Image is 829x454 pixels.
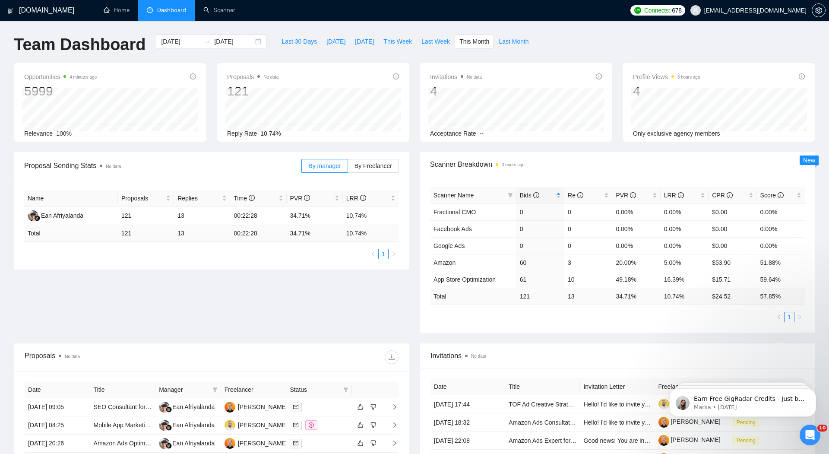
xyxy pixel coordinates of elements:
th: Freelancer [655,378,730,395]
a: [PERSON_NAME] [658,436,721,443]
span: filter [342,383,350,396]
a: EAEan Afriyalanda [159,421,215,428]
span: info-circle [596,73,602,79]
li: 1 [378,249,389,259]
td: Total [430,288,516,305]
button: dislike [368,420,379,430]
span: info-circle [190,73,196,79]
button: download [385,350,399,364]
iframe: Intercom live chat [800,425,820,445]
span: info-circle [727,192,733,198]
li: Next Page [794,312,805,322]
td: 34.71% [287,207,343,225]
a: TOF Ad Creative Strategist – Tier A Only (Cold Traffic, Meta & Google) [509,401,696,408]
a: 1 [785,312,794,322]
td: 5.00% [661,254,709,271]
td: 0 [564,237,612,254]
span: info-circle [577,192,583,198]
span: Invitations [430,72,482,82]
span: No data [106,164,121,169]
span: [DATE] [326,37,345,46]
td: 121 [118,225,174,242]
span: Last 30 Days [282,37,317,46]
td: 61 [516,271,564,288]
td: 10.74% [343,207,399,225]
span: filter [343,387,348,392]
span: Profile Views [633,72,700,82]
td: 0.00% [757,237,805,254]
img: c1ggvvhzv4-VYMujOMOeOswawlCQV-megGMlLrTp1i_1VrHPlFv3hYWkXEs_wf3Eji [658,435,669,446]
td: 20.00% [612,254,660,271]
a: Google Ads [433,242,465,249]
td: 34.71 % [612,288,660,305]
span: Last Week [421,37,450,46]
span: Manager [159,385,209,394]
span: 10 [817,425,827,432]
span: mail [293,441,298,446]
span: Last Month [499,37,528,46]
span: New [803,157,815,164]
time: 3 hours ago [502,162,525,167]
input: Start date [161,37,200,46]
time: 4 minutes ago [70,75,97,79]
td: 10 [564,271,612,288]
th: Manager [155,381,221,398]
td: 0 [516,203,564,220]
span: 678 [672,6,681,15]
span: Bids [520,192,539,199]
span: left [370,251,376,257]
td: 0.00% [612,237,660,254]
a: Mobile App Marketing & Growth Strategist Needed [94,422,229,429]
td: 10.74 % [661,288,709,305]
td: $53.90 [709,254,756,271]
img: EA [159,402,170,413]
span: By manager [308,162,341,169]
span: No data [467,75,482,79]
span: filter [508,193,513,198]
span: user [693,7,699,13]
span: By Freelancer [354,162,392,169]
button: [DATE] [350,35,379,48]
span: info-circle [533,192,539,198]
div: [PERSON_NAME] [238,402,288,412]
td: 00:22:28 [230,225,286,242]
th: Date [430,378,505,395]
img: EA [28,210,38,221]
td: 60 [516,254,564,271]
span: Connects: [644,6,670,15]
button: This Week [379,35,417,48]
span: Scanner Breakdown [430,159,805,170]
span: No data [263,75,278,79]
span: This Week [383,37,412,46]
td: 0.00% [757,203,805,220]
span: swap-right [204,38,211,45]
td: Total [24,225,118,242]
span: like [358,440,364,447]
button: This Month [455,35,494,48]
span: No data [65,354,80,359]
td: 13 [564,288,612,305]
button: right [794,312,805,322]
td: 121 [118,207,174,225]
span: Time [234,195,254,202]
div: Ean Afriyalanda [172,402,215,412]
span: PVR [616,192,636,199]
td: 16.39% [661,271,709,288]
span: like [358,403,364,410]
a: Amazon [433,259,456,266]
span: left [776,314,782,320]
span: mail [293,404,298,410]
time: 3 hours ago [677,75,700,79]
td: Amazon Ads Expert for North America & Europe Campaign Optimization [505,432,580,450]
td: [DATE] 18:32 [430,413,505,432]
span: LRR [664,192,684,199]
td: 10.74 % [343,225,399,242]
a: EAEan Afriyalanda [28,212,83,219]
td: SEO Consultant for Amazon Marketing Agency Website with AI/LLM Focus [90,398,156,416]
div: [PERSON_NAME] [238,420,288,430]
td: 3 [564,254,612,271]
div: 5999 [24,83,97,99]
span: filter [212,387,218,392]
